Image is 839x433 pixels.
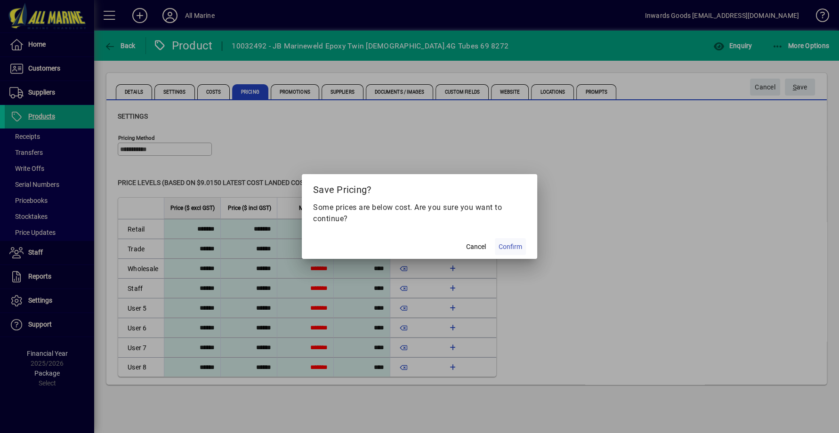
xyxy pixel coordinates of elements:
h2: Save Pricing? [302,174,537,201]
button: Confirm [495,238,526,255]
span: Confirm [499,242,522,252]
span: Cancel [466,242,486,252]
button: Cancel [461,238,491,255]
p: Some prices are below cost. Are you sure you want to continue? [313,202,526,225]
